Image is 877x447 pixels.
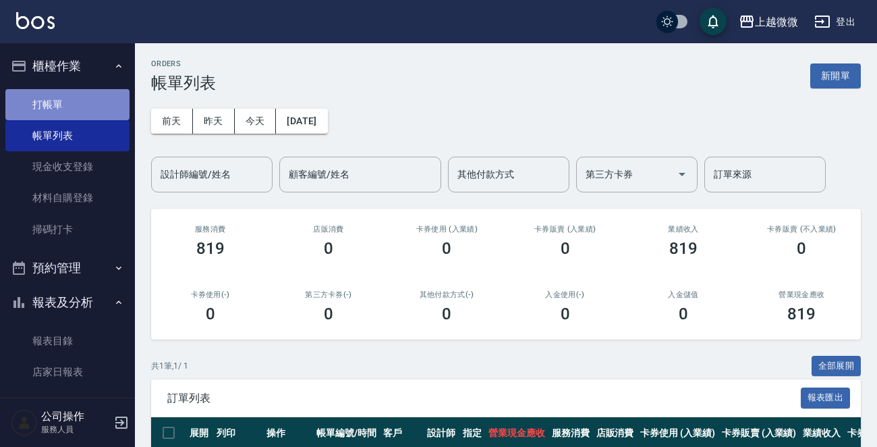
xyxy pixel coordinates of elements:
h2: ORDERS [151,59,216,68]
button: 昨天 [193,109,235,134]
h2: 入金儲值 [640,290,726,299]
button: 預約管理 [5,251,130,286]
h2: 營業現金應收 [759,290,845,299]
a: 報表匯出 [801,391,851,404]
button: 登出 [809,9,861,34]
h3: 0 [561,305,570,323]
a: 帳單列表 [5,120,130,151]
h3: 0 [206,305,215,323]
h3: 819 [196,239,225,258]
h2: 卡券使用(-) [167,290,253,299]
h3: 0 [679,305,688,323]
button: 報表匯出 [801,388,851,409]
a: 材料自購登錄 [5,182,130,213]
h3: 帳單列表 [151,74,216,93]
button: [DATE] [276,109,327,134]
button: 報表及分析 [5,285,130,320]
img: Logo [16,12,55,29]
img: Person [11,409,38,436]
h2: 店販消費 [285,225,371,234]
h2: 卡券使用 (入業績) [404,225,490,234]
a: 報表目錄 [5,325,130,357]
h2: 業績收入 [640,225,726,234]
button: 上越微微 [733,8,803,36]
h3: 0 [561,239,570,258]
button: 今天 [235,109,277,134]
h3: 0 [442,305,451,323]
h5: 公司操作 [41,410,110,423]
span: 訂單列表 [167,392,801,405]
h2: 卡券販賣 (不入業績) [759,225,845,234]
p: 共 1 筆, 1 / 1 [151,360,188,372]
a: 掃碼打卡 [5,214,130,245]
h3: 819 [669,239,698,258]
a: 打帳單 [5,89,130,120]
a: 互助日報表 [5,388,130,419]
button: 前天 [151,109,193,134]
a: 現金收支登錄 [5,151,130,182]
a: 新開單 [810,69,861,82]
h3: 0 [324,239,333,258]
h3: 819 [787,305,816,323]
button: save [700,8,727,35]
h2: 第三方卡券(-) [285,290,371,299]
h3: 0 [442,239,451,258]
h2: 卡券販賣 (入業績) [522,225,608,234]
p: 服務人員 [41,423,110,436]
h3: 0 [797,239,806,258]
div: 上越微微 [755,14,798,30]
button: 全部展開 [812,356,861,377]
h2: 入金使用(-) [522,290,608,299]
h3: 服務消費 [167,225,253,234]
h2: 其他付款方式(-) [404,290,490,299]
button: 櫃檯作業 [5,49,130,84]
button: 新開單 [810,63,861,88]
h3: 0 [324,305,333,323]
button: Open [671,163,693,185]
a: 店家日報表 [5,357,130,388]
